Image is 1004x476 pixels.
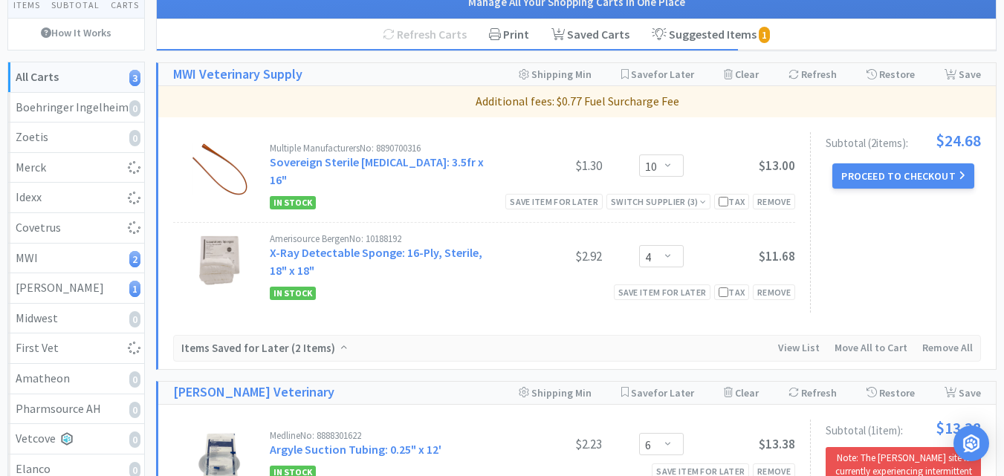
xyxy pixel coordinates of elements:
[16,309,137,328] div: Midwest
[192,143,247,195] img: 6087478e32594b08b6164fd27917c609_1260.png
[129,281,140,297] i: 1
[835,341,907,354] span: Move All to Cart
[129,431,140,448] i: 0
[867,63,915,85] div: Restore
[953,426,989,461] div: Open Intercom Messenger
[16,339,137,358] div: First Vet
[759,436,795,452] span: $13.38
[832,163,974,189] button: Proceed to Checkout
[16,400,137,419] div: Pharmsource AH
[945,63,981,85] div: Save
[945,382,981,404] div: Save
[922,341,973,354] span: Remove All
[867,382,915,404] div: Restore
[173,382,334,403] a: [PERSON_NAME] Veterinary
[16,218,137,238] div: Covetrus
[8,93,144,123] a: Boehringer Ingelheim0
[164,92,990,111] p: Additional fees: $0.77 Fuel Surcharge Fee
[719,195,745,209] div: Tax
[270,196,316,209] span: In Stock
[129,371,140,388] i: 0
[270,234,490,244] div: Amerisource Bergen No: 10188192
[270,442,441,457] a: Argyle Suction Tubing: 0.25" x 12'
[16,369,137,388] div: Amatheon
[270,287,316,300] span: In Stock
[16,429,137,449] div: Vetcove
[8,424,144,454] a: Vetcove0
[181,341,339,355] span: Items Saved for Later ( )
[270,154,484,187] a: Sovereign Sterile [MEDICAL_DATA]: 3.5fr x 16"
[8,183,144,213] a: Idexx
[129,402,140,418] i: 0
[753,284,795,300] div: Remove
[519,382,592,404] div: Shipping Min
[270,143,490,153] div: Multiple Manufacturers No: 8890700316
[614,284,711,300] div: Save item for later
[719,285,745,299] div: Tax
[129,100,140,117] i: 0
[8,394,144,425] a: Pharmsource AH0
[936,420,981,436] span: $13.38
[631,68,694,81] span: Save for Later
[270,431,490,440] div: Medline No: 8888301622
[478,19,540,50] div: Print
[270,245,482,278] a: X-Ray Detectable Sponge: 16-Ply, Sterile, 18" x 18"
[826,132,981,149] div: Subtotal ( 2 item s ):
[8,62,144,93] a: All Carts3
[759,27,770,43] i: 1
[8,273,144,304] a: [PERSON_NAME]1
[16,98,137,117] div: Boehringer Ingelheim
[16,158,137,177] div: Merck
[8,304,144,334] a: Midwest0
[16,278,137,298] div: [PERSON_NAME]
[788,382,837,404] div: Refresh
[505,194,603,209] div: Save item for later
[540,19,641,50] a: Saved Carts
[173,64,302,85] a: MWI Veterinary Supply
[8,333,144,364] a: First Vet
[16,249,137,268] div: MWI
[641,19,781,50] a: Suggested Items 1
[753,194,795,209] div: Remove
[519,63,592,85] div: Shipping Min
[490,247,602,265] div: $2.92
[8,244,144,274] a: MWI2
[16,128,137,147] div: Zoetis
[8,123,144,153] a: Zoetis0
[372,19,478,50] div: Refresh Carts
[759,248,795,264] span: $11.68
[788,63,837,85] div: Refresh
[8,213,144,244] a: Covetrus
[490,157,602,175] div: $1.30
[16,188,137,207] div: Idexx
[129,251,140,267] i: 2
[778,341,820,354] span: View List
[129,70,140,86] i: 3
[759,157,795,174] span: $13.00
[8,364,144,394] a: Amatheon0
[129,311,140,327] i: 0
[826,420,981,436] div: Subtotal ( 1 item ):
[8,19,144,47] a: How It Works
[8,153,144,183] a: Merck
[198,234,242,286] img: cb6d432ccc18499a86a179ca757e592c_282854.png
[611,195,706,209] div: Switch Supplier ( 3 )
[129,130,140,146] i: 0
[490,435,602,453] div: $2.23
[16,69,59,84] strong: All Carts
[724,382,759,404] div: Clear
[295,341,331,355] span: 2 Items
[724,63,759,85] div: Clear
[936,132,981,149] span: $24.68
[631,386,694,400] span: Save for Later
